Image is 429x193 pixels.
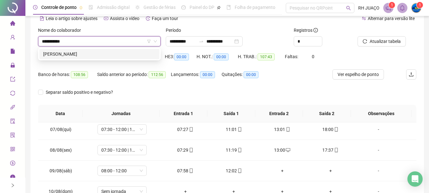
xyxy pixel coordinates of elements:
div: + [263,167,301,174]
span: Leia o artigo sobre ajustes [46,16,97,21]
span: 1 [419,3,421,7]
span: Faltas: [285,54,299,59]
span: to [199,39,204,44]
span: Painel do DP [190,5,214,10]
span: history [146,16,150,21]
span: audit [10,116,15,128]
span: swap-right [199,39,204,44]
div: 11:19 [215,147,253,154]
span: filter [147,39,151,43]
span: mobile [237,148,242,152]
div: 13:01 [263,126,301,133]
span: Admissão digital [97,5,130,10]
span: 108:56 [71,71,88,78]
span: dollar [10,158,15,170]
span: 00:00 [214,53,229,60]
span: mobile [188,169,193,173]
span: Separar saldo positivo e negativo? [43,89,116,96]
span: 07/08(qui) [50,127,71,132]
div: 07:58 [166,167,204,174]
span: RH JUAÇO [358,4,379,11]
div: Banco de horas: [38,71,97,78]
span: mobile [188,127,193,132]
span: Observações [356,110,406,117]
span: mobile [285,127,290,132]
span: Gestão de férias [144,5,176,10]
img: 66582 [412,3,421,13]
span: 0 [312,54,314,59]
span: file-text [40,16,44,21]
span: home [10,18,15,31]
div: H. NOT.: [197,53,238,60]
span: down [153,39,157,43]
div: CICERO DIEGO DA SILVA [39,49,159,59]
span: user-add [10,32,15,45]
span: lock [10,60,15,72]
th: Saída 2 [303,105,351,122]
span: sync [10,88,15,100]
span: 08/08(sex) [50,148,72,153]
div: 13:00 [263,147,301,154]
span: upload [409,72,414,77]
span: file [10,46,15,59]
span: Registros [294,27,318,34]
sup: 1 [389,2,395,8]
div: Lançamentos: [171,71,222,78]
span: youtube [104,16,108,21]
th: Entrada 2 [255,105,303,122]
span: mobile [188,148,193,152]
span: file-done [89,5,93,10]
span: pushpin [217,6,221,10]
span: Faça um tour [152,16,178,21]
span: 107:43 [258,53,275,60]
span: clock-circle [33,5,37,10]
div: - [360,126,397,133]
span: bell [399,5,405,11]
th: Jornadas [83,105,159,122]
span: 1 [391,3,393,7]
span: qrcode [10,144,15,156]
span: mobile [333,148,339,152]
label: Período [166,27,185,34]
span: 112:56 [149,71,166,78]
span: Folha de pagamento [235,5,275,10]
div: [PERSON_NAME] [43,51,156,58]
div: 11:01 [215,126,253,133]
span: info-circle [313,28,318,32]
span: mobile [333,127,339,132]
div: 07:29 [166,147,204,154]
span: mobile [237,169,242,173]
span: Atualizar tabela [370,38,401,45]
span: mobile [237,127,242,132]
label: Nome do colaborador [38,27,85,34]
span: sun [135,5,140,10]
span: notification [385,5,391,11]
div: HE 3: [165,53,197,60]
div: Saldo anterior ao período: [97,71,171,78]
span: Ver espelho de ponto [338,71,379,78]
div: 17:37 [312,147,350,154]
div: - [360,147,397,154]
div: 12:02 [215,167,253,174]
button: Atualizar tabela [358,36,406,46]
span: book [226,5,231,10]
span: export [10,74,15,86]
th: Observações [351,105,412,122]
span: api [10,102,15,114]
th: Saída 1 [207,105,255,122]
span: 00:00 [244,71,258,78]
span: 08:00 - 12:00 [101,166,143,176]
th: Entrada 1 [160,105,208,122]
th: Data [38,105,83,122]
span: swap [362,16,366,21]
button: Ver espelho de ponto [332,69,384,79]
span: reload [363,39,367,44]
span: desktop [285,148,290,152]
div: - [360,167,397,174]
span: solution [10,130,15,142]
span: pushpin [79,6,83,10]
span: 07:30 - 12:00 | 14:00 - 17:30 [101,145,143,155]
span: 00:00 [174,53,189,60]
span: 09/08(sáb) [50,168,72,173]
div: 07:27 [166,126,204,133]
